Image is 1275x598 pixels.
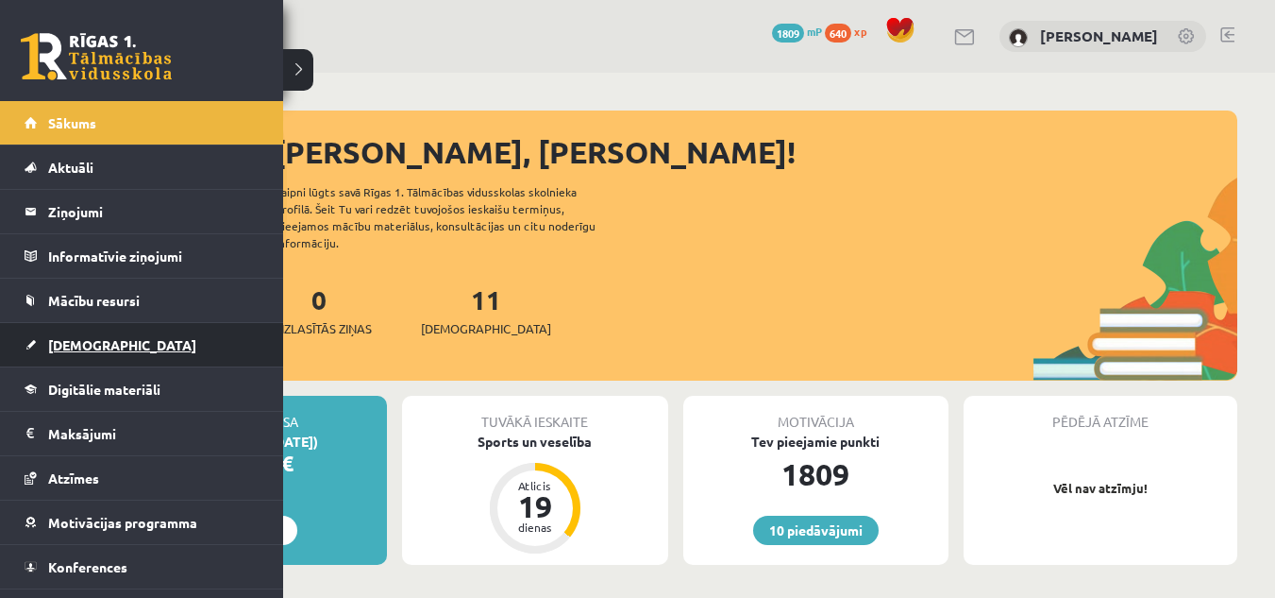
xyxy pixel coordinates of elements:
[507,480,563,491] div: Atlicis
[1009,28,1028,47] img: Kristiāns Dariens Lapenas
[402,396,668,432] div: Tuvākā ieskaite
[25,145,260,189] a: Aktuāli
[25,190,260,233] a: Ziņojumi
[48,292,140,309] span: Mācību resursi
[25,456,260,500] a: Atzīmes
[25,545,260,589] a: Konferences
[964,396,1237,432] div: Pēdējā atzīme
[807,24,822,39] span: mP
[25,501,260,544] a: Motivācijas programma
[48,558,127,575] span: Konferences
[507,521,563,533] div: dienas
[48,412,260,455] legend: Maksājumi
[402,432,668,556] a: Sports un veselība Atlicis 19 dienas
[973,479,1228,498] p: Vēl nav atzīmju!
[25,101,260,145] a: Sākums
[266,282,372,338] a: 0Neizlasītās ziņas
[48,159,93,176] span: Aktuāli
[683,452,949,497] div: 1809
[25,279,260,322] a: Mācību resursi
[281,450,294,477] span: €
[25,412,260,455] a: Maksājumi
[825,24,876,39] a: 640 xp
[266,319,372,338] span: Neizlasītās ziņas
[276,183,629,251] div: Laipni lūgts savā Rīgas 1. Tālmācības vidusskolas skolnieka profilā. Šeit Tu vari redzēt tuvojošo...
[421,282,551,338] a: 11[DEMOGRAPHIC_DATA]
[854,24,866,39] span: xp
[48,514,197,531] span: Motivācijas programma
[25,323,260,367] a: [DEMOGRAPHIC_DATA]
[25,234,260,278] a: Informatīvie ziņojumi
[48,190,260,233] legend: Ziņojumi
[825,24,851,43] span: 640
[402,432,668,452] div: Sports un veselība
[772,24,822,39] a: 1809 mP
[48,336,196,353] span: [DEMOGRAPHIC_DATA]
[25,367,260,411] a: Digitālie materiāli
[21,33,172,80] a: Rīgas 1. Tālmācības vidusskola
[683,432,949,452] div: Tev pieejamie punkti
[772,24,804,43] span: 1809
[274,129,1237,175] div: [PERSON_NAME], [PERSON_NAME]!
[48,470,99,487] span: Atzīmes
[1040,26,1158,45] a: [PERSON_NAME]
[48,381,160,398] span: Digitālie materiāli
[48,234,260,278] legend: Informatīvie ziņojumi
[683,396,949,432] div: Motivācija
[753,516,879,545] a: 10 piedāvājumi
[421,319,551,338] span: [DEMOGRAPHIC_DATA]
[48,114,96,131] span: Sākums
[507,491,563,521] div: 19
